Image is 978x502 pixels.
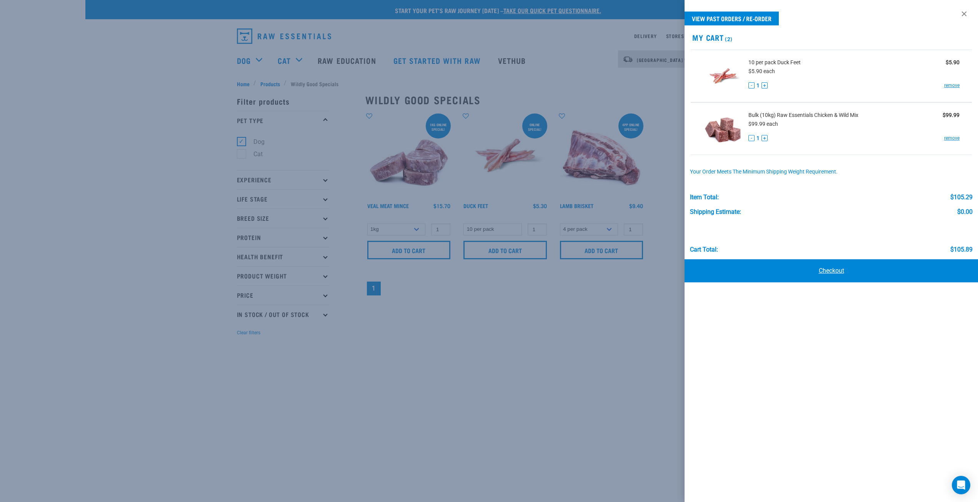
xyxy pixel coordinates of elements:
[761,82,768,88] button: +
[756,82,760,90] span: 1
[748,58,801,67] span: 10 per pack Duck Feet
[952,476,970,494] div: Open Intercom Messenger
[685,33,978,42] h2: My Cart
[748,82,755,88] button: -
[748,135,755,141] button: -
[944,82,960,89] a: remove
[690,208,741,215] div: Shipping Estimate:
[690,169,973,175] div: Your order meets the minimum shipping weight requirement.
[703,56,743,96] img: Duck Feet
[724,37,733,40] span: (2)
[690,246,718,253] div: Cart total:
[748,111,858,119] span: Bulk (10kg) Raw Essentials Chicken & Wild Mix
[946,59,960,65] strong: $5.90
[944,135,960,142] a: remove
[748,121,778,127] span: $99.99 each
[950,194,973,201] div: $105.29
[690,194,719,201] div: Item Total:
[748,68,775,74] span: $5.90 each
[685,12,779,25] a: View past orders / re-order
[957,208,973,215] div: $0.00
[703,109,743,148] img: Raw Essentials Chicken & Wild Mix
[756,134,760,142] span: 1
[761,135,768,141] button: +
[950,246,973,253] div: $105.89
[943,112,960,118] strong: $99.99
[685,259,978,282] a: Checkout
